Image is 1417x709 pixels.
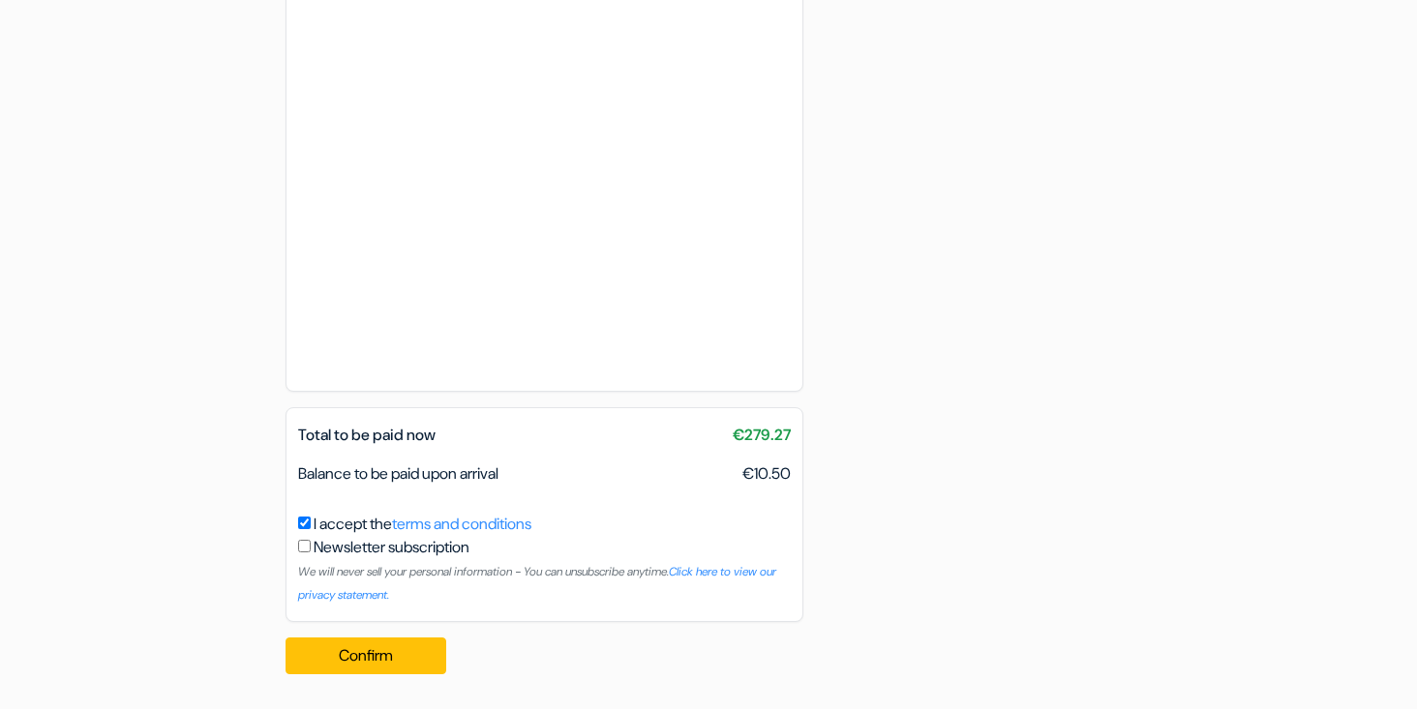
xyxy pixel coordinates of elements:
[298,463,498,484] span: Balance to be paid upon arrival
[314,513,531,536] label: I accept the
[742,462,791,486] span: €10.50
[314,536,469,559] label: Newsletter subscription
[298,564,776,603] a: Click here to view our privacy statement.
[733,424,791,447] span: €279.27
[392,514,531,534] a: terms and conditions
[298,564,776,603] small: We will never sell your personal information - You can unsubscribe anytime.
[286,637,446,674] button: Confirm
